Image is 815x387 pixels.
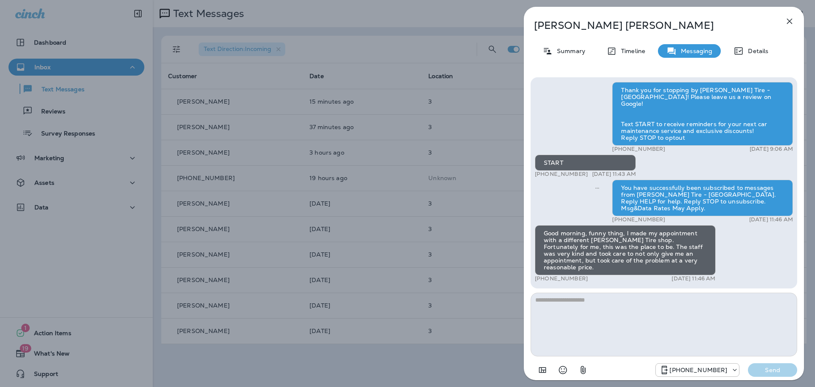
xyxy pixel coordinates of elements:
p: [PHONE_NUMBER] [612,146,665,153]
p: [DATE] 11:46 AM [749,216,793,223]
div: +1 (330) 522-1293 [656,365,739,375]
p: Summary [553,48,585,54]
p: [PHONE_NUMBER] [612,216,665,223]
span: Sent [595,184,599,191]
p: [DATE] 11:43 AM [592,171,636,178]
button: Select an emoji [554,362,571,379]
p: [DATE] 9:06 AM [750,146,793,153]
p: Timeline [617,48,645,54]
p: Details [744,48,768,54]
div: START [535,155,636,171]
button: Add in a premade template [534,362,551,379]
div: Thank you for stopping by [PERSON_NAME] Tire - [GEOGRAPHIC_DATA]! Please leave us a review on Goo... [612,82,793,146]
p: [PHONE_NUMBER] [535,171,588,178]
p: [PHONE_NUMBER] [535,275,588,282]
p: [DATE] 11:46 AM [672,275,715,282]
p: Messaging [677,48,712,54]
div: Good morning, funny thing, I made my appointment with a different [PERSON_NAME] Tire shop. Fortun... [535,225,716,275]
p: [PERSON_NAME] [PERSON_NAME] [534,20,766,31]
p: [PHONE_NUMBER] [669,367,727,373]
div: You have successfully been subscribed to messages from [PERSON_NAME] Tire - [GEOGRAPHIC_DATA]. Re... [612,180,793,216]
